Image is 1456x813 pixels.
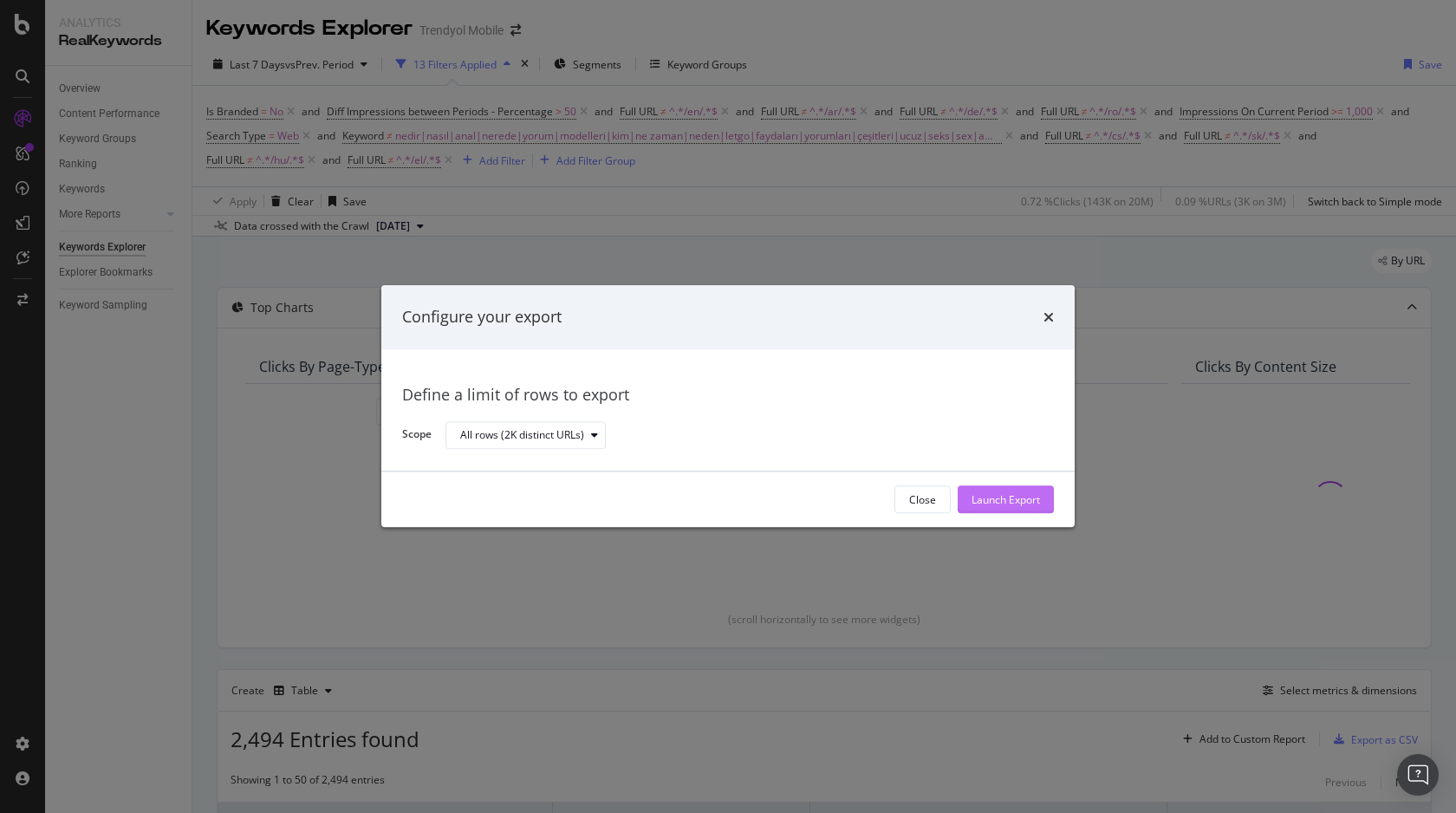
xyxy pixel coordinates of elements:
div: Launch Export [972,492,1040,507]
button: Close [894,486,951,514]
label: Scope [402,427,432,446]
div: All rows (2K distinct URLs) [460,430,584,440]
div: times [1043,306,1054,328]
div: Open Intercom Messenger [1397,754,1439,796]
button: Launch Export [958,486,1054,514]
div: Close [909,492,936,507]
div: Define a limit of rows to export [402,384,1054,406]
button: All rows (2K distinct URLs) [445,421,606,449]
div: Configure your export [402,306,562,328]
div: modal [381,285,1075,527]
